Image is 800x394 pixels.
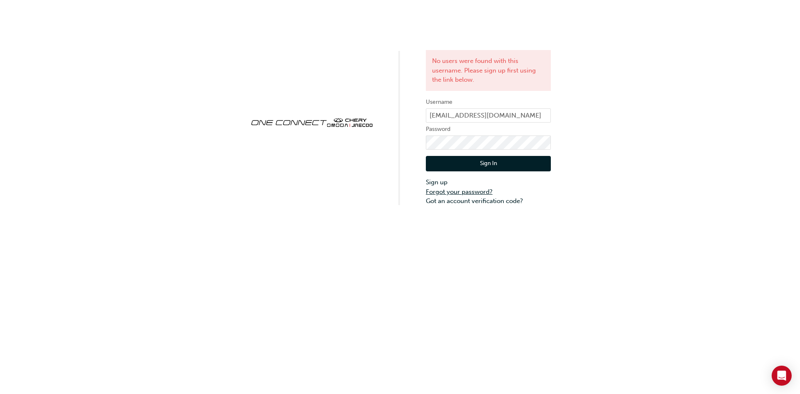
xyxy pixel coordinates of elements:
[426,187,551,197] a: Forgot your password?
[426,108,551,123] input: Username
[249,111,374,133] img: oneconnect
[426,50,551,91] div: No users were found with this username. Please sign up first using the link below.
[426,124,551,134] label: Password
[772,366,792,386] div: Open Intercom Messenger
[426,97,551,107] label: Username
[426,196,551,206] a: Got an account verification code?
[426,178,551,187] a: Sign up
[426,156,551,172] button: Sign In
